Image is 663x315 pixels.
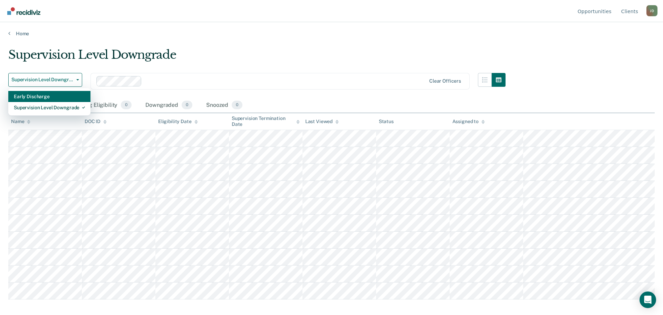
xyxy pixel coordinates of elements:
[8,73,82,87] button: Supervision Level Downgrade
[379,119,394,124] div: Status
[8,48,506,67] div: Supervision Level Downgrade
[232,115,300,127] div: Supervision Termination Date
[144,98,194,113] div: Downgraded0
[11,77,74,83] span: Supervision Level Downgrade
[11,119,30,124] div: Name
[7,7,40,15] img: Recidiviz
[14,102,85,113] div: Supervision Level Downgrade
[8,30,655,37] a: Home
[429,78,461,84] div: Clear officers
[8,88,90,116] div: Dropdown Menu
[452,119,485,124] div: Assigned to
[646,5,657,16] button: Profile dropdown button
[640,291,656,308] div: Open Intercom Messenger
[182,101,192,110] span: 0
[121,101,132,110] span: 0
[232,101,242,110] span: 0
[646,5,657,16] div: J D
[14,91,85,102] div: Early Discharge
[305,119,339,124] div: Last Viewed
[158,119,198,124] div: Eligibility Date
[70,98,133,113] div: Pending Eligibility0
[205,98,244,113] div: Snoozed0
[85,119,107,124] div: DOC ID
